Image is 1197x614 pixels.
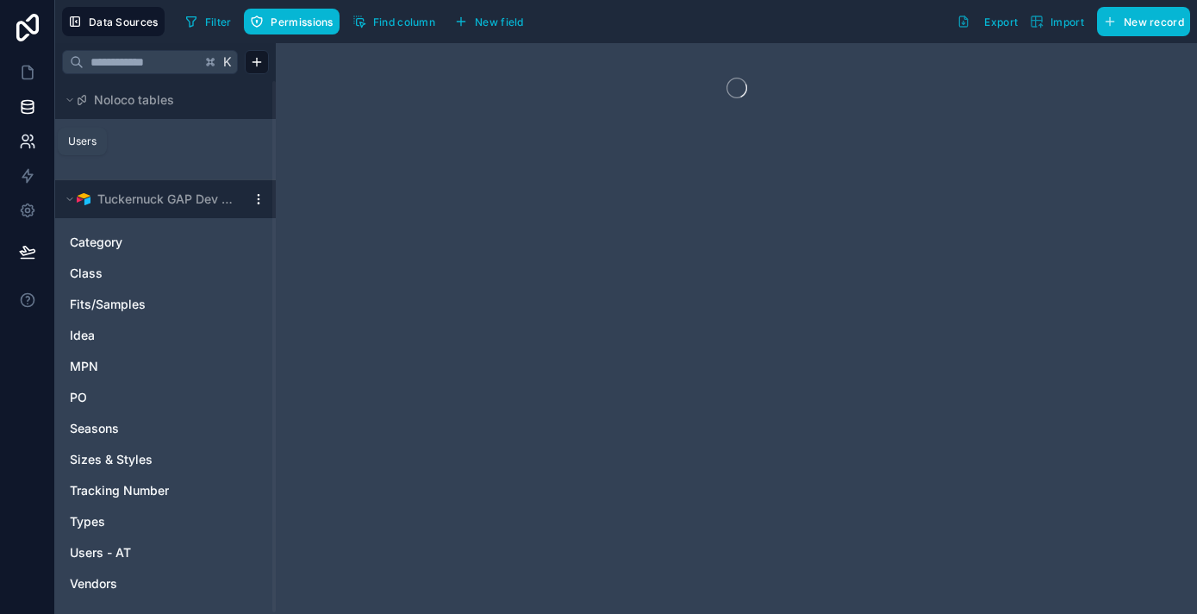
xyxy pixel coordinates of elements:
a: Types [70,513,227,530]
a: Tracking Number [70,482,227,499]
span: Find column [373,16,435,28]
span: Seasons [70,420,119,437]
div: Users [68,135,97,148]
a: Class [70,265,227,282]
span: Category [70,234,122,251]
div: Idea [62,322,269,349]
div: User [62,129,269,157]
button: New field [448,9,530,34]
span: MPN [70,358,98,375]
span: Fits/Samples [70,296,146,313]
a: User [70,135,209,152]
span: Filter [205,16,232,28]
span: Idea [70,327,95,344]
div: Types [62,508,269,536]
a: Seasons [70,420,227,437]
span: Permissions [271,16,333,28]
span: New record [1124,16,1184,28]
span: Class [70,265,103,282]
span: Sizes & Styles [70,451,153,468]
span: Tracking Number [70,482,169,499]
span: Types [70,513,105,530]
button: Airtable LogoTuckernuck GAP Dev Base [62,187,245,211]
span: K [221,56,234,68]
img: Airtable Logo [77,192,90,206]
a: Sizes & Styles [70,451,227,468]
a: Fits/Samples [70,296,227,313]
span: Export [984,16,1018,28]
div: Vendors [62,570,269,598]
span: Data Sources [89,16,159,28]
a: Permissions [244,9,346,34]
div: Fits/Samples [62,291,269,318]
span: Noloco tables [94,91,174,109]
a: Category [70,234,227,251]
button: Import [1024,7,1090,36]
a: Idea [70,327,227,344]
span: Tuckernuck GAP Dev Base [97,191,237,208]
div: Class [62,260,269,287]
a: PO [70,389,227,406]
div: PO [62,384,269,411]
span: PO [70,389,87,406]
div: Seasons [62,415,269,442]
div: Tracking Number [62,477,269,504]
button: Find column [346,9,441,34]
span: Vendors [70,575,117,592]
a: Vendors [70,575,227,592]
button: Permissions [244,9,339,34]
span: New field [475,16,524,28]
div: Category [62,229,269,256]
a: New record [1090,7,1190,36]
button: Data Sources [62,7,165,36]
div: Users - AT [62,539,269,567]
button: New record [1097,7,1190,36]
a: Users - AT [70,544,227,561]
a: MPN [70,358,227,375]
span: Users - AT [70,544,131,561]
div: MPN [62,353,269,380]
div: Sizes & Styles [62,446,269,473]
span: Import [1050,16,1084,28]
button: Noloco tables [62,88,259,112]
button: Export [951,7,1024,36]
button: Filter [178,9,238,34]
